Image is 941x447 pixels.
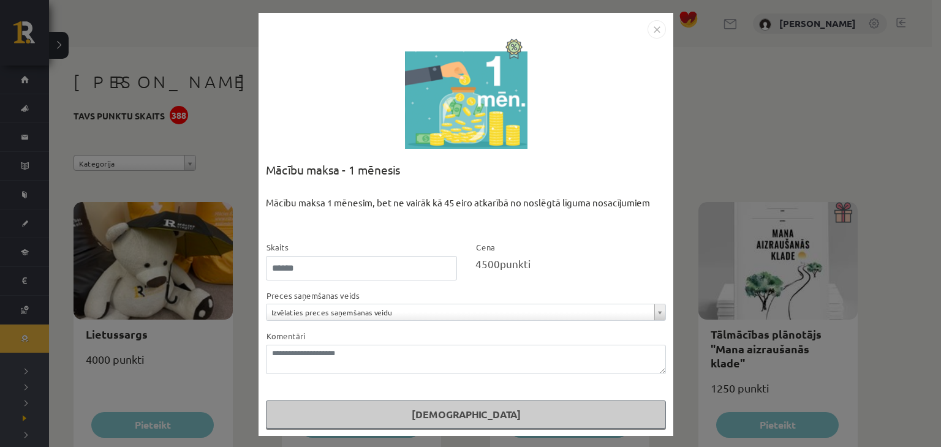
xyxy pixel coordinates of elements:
[475,241,495,254] label: Cena
[648,22,666,34] a: Close
[266,290,360,302] label: Preces saņemšanas veids
[271,304,649,320] span: Izvēlaties preces saņemšanas veidu
[500,39,527,59] img: Atlaide
[266,241,289,254] label: Skaits
[475,256,667,272] div: punkti
[475,257,500,270] span: 4500
[266,161,666,196] div: Mācību maksa - 1 mēnesis
[266,304,665,320] a: Izvēlaties preces saņemšanas veidu
[266,330,305,342] label: Komentāri
[266,400,666,429] button: [DEMOGRAPHIC_DATA]
[266,196,666,241] div: Mācību maksa 1 mēnesim, bet ne vairāk kā 45 eiro atkarībā no noslēgtā līguma nosacījumiem
[648,20,666,39] img: motivation-modal-close-c4c6120e38224f4335eb81b515c8231475e344d61debffcd306e703161bf1fac.png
